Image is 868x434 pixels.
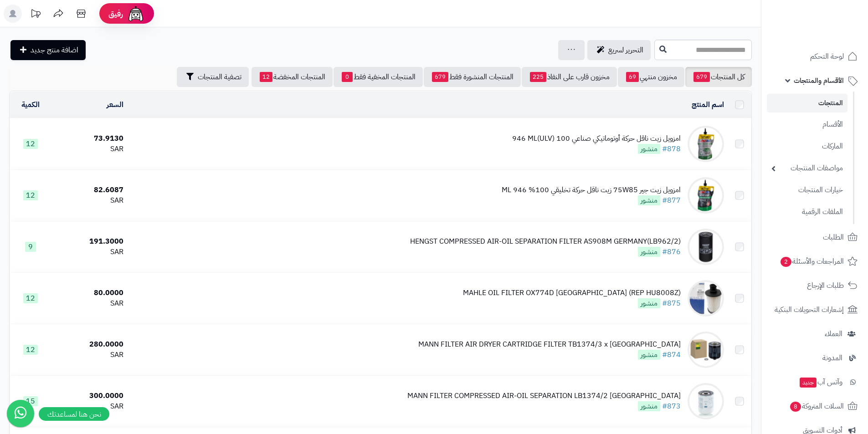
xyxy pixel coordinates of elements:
[55,185,123,195] div: 82.6087
[767,137,847,156] a: الماركات
[21,99,40,110] a: الكمية
[688,280,724,317] img: MAHLE OIL FILTER OX774D GERMANY (REP HU8008Z)
[767,115,847,134] a: الأقسام
[260,72,272,82] span: 12
[767,202,847,222] a: الملفات الرقمية
[55,247,123,257] div: SAR
[10,40,86,60] a: اضافة منتج جديد
[806,25,859,44] img: logo-2.png
[688,332,724,368] img: MANN FILTER AIR DRYER CARTRIDGE FILTER TB1374/3 x GERMANY
[23,139,38,149] span: 12
[685,67,752,87] a: كل المنتجات679
[23,190,38,200] span: 12
[662,143,681,154] a: #878
[781,257,791,267] span: 2
[688,177,724,214] img: امزويل زيت جير 75W85 زيت ناقل حركة تخليقي 100% 946 ML
[55,401,123,412] div: SAR
[418,339,681,350] div: MANN FILTER AIR DRYER CARTRIDGE FILTER TB1374/3 x [GEOGRAPHIC_DATA]
[823,231,844,244] span: الطلبات
[767,94,847,112] a: المنتجات
[463,288,681,298] div: MAHLE OIL FILTER OX774D [GEOGRAPHIC_DATA] (REP HU8008Z)
[767,347,863,369] a: المدونة
[618,67,684,87] a: مخزون منتهي69
[767,250,863,272] a: المراجعات والأسئلة2
[55,144,123,154] div: SAR
[825,327,842,340] span: العملاء
[767,180,847,200] a: خيارات المنتجات
[767,395,863,417] a: السلات المتروكة8
[662,246,681,257] a: #876
[767,323,863,345] a: العملاء
[608,45,643,56] span: التحرير لسريع
[775,303,844,316] span: إشعارات التحويلات البنكية
[25,242,36,252] span: 9
[790,402,801,412] span: 8
[800,378,817,388] span: جديد
[55,298,123,309] div: SAR
[407,391,681,401] div: MANN FILTER COMPRESSED AIR-OIL SEPARATION LB1374/2 [GEOGRAPHIC_DATA]
[432,72,448,82] span: 679
[662,195,681,206] a: #877
[252,67,333,87] a: المنتجات المخفضة12
[626,72,639,82] span: 69
[55,391,123,401] div: 300.0000
[55,133,123,144] div: 73.9130
[502,185,681,195] div: امزويل زيت جير 75W85 زيت ناقل حركة تخليقي 100% 946 ML
[688,126,724,162] img: امزويل زيت ناقل حركة أوتوماتيكي صناعي 100 (ULV)946 ML
[767,158,847,178] a: مواصفات المنتجات
[799,376,842,388] span: وآتس آب
[638,298,660,308] span: منشور
[334,67,423,87] a: المنتجات المخفية فقط0
[688,229,724,265] img: HENGST COMPRESSED AIR-OIL SEPARATION FILTER AS908M GERMANY(LB962/2)
[767,226,863,248] a: الطلبات
[767,275,863,296] a: طلبات الإرجاع
[692,99,724,110] a: اسم المنتج
[55,339,123,350] div: 280.0000
[662,401,681,412] a: #873
[638,144,660,154] span: منشور
[638,195,660,205] span: منشور
[342,72,353,82] span: 0
[31,45,78,56] span: اضافة منتج جديد
[107,99,123,110] a: السعر
[789,400,844,413] span: السلات المتروكة
[424,67,521,87] a: المنتجات المنشورة فقط679
[55,236,123,247] div: 191.3000
[522,67,617,87] a: مخزون قارب على النفاذ225
[23,345,38,355] span: 12
[810,50,844,63] span: لوحة التحكم
[780,255,844,268] span: المراجعات والأسئلة
[767,371,863,393] a: وآتس آبجديد
[693,72,710,82] span: 679
[767,299,863,321] a: إشعارات التحويلات البنكية
[794,74,844,87] span: الأقسام والمنتجات
[767,46,863,67] a: لوحة التحكم
[530,72,546,82] span: 225
[55,195,123,206] div: SAR
[688,383,724,419] img: MANN FILTER COMPRESSED AIR-OIL SEPARATION LB1374/2 GERMANY
[807,279,844,292] span: طلبات الإرجاع
[638,350,660,360] span: منشور
[55,288,123,298] div: 80.0000
[108,8,123,19] span: رفيق
[587,40,651,60] a: التحرير لسريع
[127,5,145,23] img: ai-face.png
[24,5,47,25] a: تحديثات المنصة
[662,298,681,309] a: #875
[512,133,681,144] div: امزويل زيت ناقل حركة أوتوماتيكي صناعي 100 (ULV)946 ML
[177,67,249,87] button: تصفية المنتجات
[23,293,38,303] span: 12
[198,71,241,82] span: تصفية المنتجات
[55,350,123,360] div: SAR
[410,236,681,247] div: HENGST COMPRESSED AIR-OIL SEPARATION FILTER AS908M GERMANY(LB962/2)
[822,352,842,364] span: المدونة
[638,247,660,257] span: منشور
[662,349,681,360] a: #874
[23,396,38,406] span: 15
[638,401,660,411] span: منشور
